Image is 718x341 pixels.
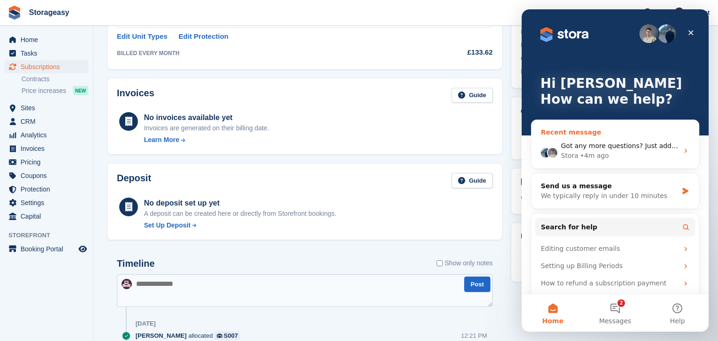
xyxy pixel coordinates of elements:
[136,320,156,327] div: [DATE]
[521,192,608,203] div: Car Registration
[5,210,88,223] a: menu
[58,142,87,151] div: • 4m ago
[14,265,173,283] div: How to refund a subscription payment
[21,183,77,196] span: Protection
[521,53,608,64] div: Order number
[78,308,110,315] span: Messages
[19,172,156,182] div: Send us a message
[21,308,42,315] span: Home
[22,85,88,96] a: Price increases NEW
[21,169,77,182] span: Coupons
[117,31,167,42] a: Edit Unit Types
[14,231,173,248] div: Editing customer emails
[117,49,423,57] div: BILLED EVERY MONTH
[19,234,157,244] div: Editing customer emails
[25,5,73,20] a: Storageasy
[522,9,709,332] iframe: Intercom live chat
[5,183,88,196] a: menu
[437,258,443,268] input: Show only notes
[521,107,558,122] h2: Contract
[5,142,88,155] a: menu
[144,209,337,219] p: A deposit can be created here or directly from Storefront bookings.
[144,198,337,209] div: No deposit set up yet
[5,169,88,182] a: menu
[19,269,157,279] div: How to refund a subscription payment
[607,7,625,17] span: Create
[14,208,173,227] button: Search for help
[5,156,88,169] a: menu
[21,210,77,223] span: Capital
[117,258,155,269] h2: Timeline
[39,142,57,151] div: Stora
[22,86,66,95] span: Price increases
[148,308,163,315] span: Help
[21,47,77,60] span: Tasks
[125,285,187,322] button: Help
[675,7,684,17] img: James Stewart
[215,331,240,340] a: S007
[5,196,88,209] a: menu
[117,173,151,188] h2: Deposit
[14,248,173,265] div: Setting up Billing Periods
[5,242,88,256] a: menu
[136,331,245,340] div: allocated
[122,279,132,289] img: James Stewart
[136,331,187,340] span: [PERSON_NAME]
[21,33,77,46] span: Home
[452,173,493,188] a: Guide
[21,156,77,169] span: Pricing
[117,88,154,103] h2: Invoices
[452,88,493,103] a: Guide
[423,47,493,58] div: £133.62
[521,178,695,185] h2: [PERSON_NAME] Net2 Additional Details
[21,115,77,128] span: CRM
[39,133,297,140] span: Got any more questions? Just add them here, and our team will take a look! 😊
[144,220,191,230] div: Set Up Deposit
[685,8,710,17] span: Account
[73,86,88,95] div: NEW
[22,75,88,84] a: Contracts
[224,331,238,340] div: S007
[5,101,88,114] a: menu
[62,285,124,322] button: Messages
[521,27,608,37] div: Billing period
[5,33,88,46] a: menu
[21,196,77,209] span: Settings
[21,128,77,142] span: Analytics
[144,112,269,123] div: No invoices available yet
[21,242,77,256] span: Booking Portal
[21,101,77,114] span: Sites
[521,40,608,50] div: Discount
[437,258,493,268] label: Show only notes
[77,243,88,255] a: Preview store
[9,164,178,199] div: Send us a messageWe typically reply in under 10 minutes
[464,277,490,292] button: Post
[5,60,88,73] a: menu
[161,15,178,32] div: Close
[521,66,608,77] div: Payment method
[19,252,157,262] div: Setting up Billing Periods
[21,60,77,73] span: Subscriptions
[461,331,487,340] div: 12:21 PM
[7,6,22,20] img: stora-icon-8386f47178a22dfd0bd8f6a31ec36ba5ce8667c1dd55bd0f319d3a0aa187defe.svg
[21,142,77,155] span: Invoices
[521,233,695,240] h2: Emails
[144,135,179,145] div: Learn More
[179,31,229,42] a: Edit Protection
[8,231,93,240] span: Storefront
[5,128,88,142] a: menu
[5,47,88,60] a: menu
[19,213,76,223] span: Search for help
[653,7,666,17] span: Help
[5,115,88,128] a: menu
